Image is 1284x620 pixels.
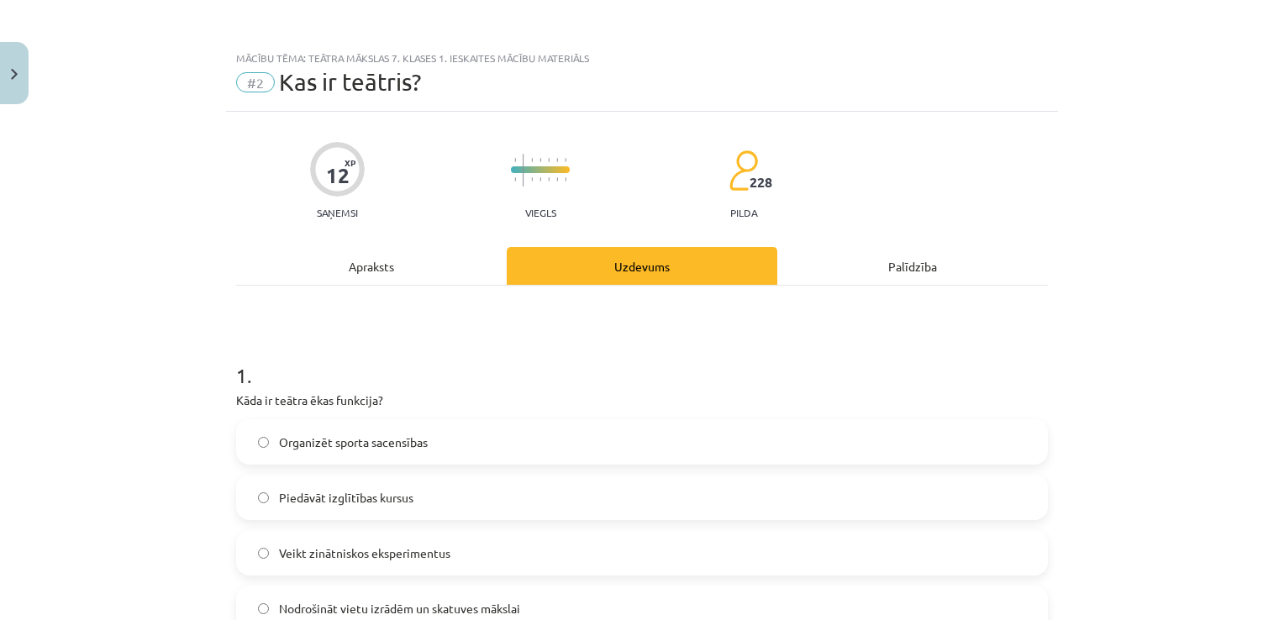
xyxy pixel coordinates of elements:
input: Piedāvāt izglītības kursus [258,492,269,503]
img: students-c634bb4e5e11cddfef0936a35e636f08e4e9abd3cc4e673bd6f9a4125e45ecb1.svg [729,150,758,192]
img: icon-short-line-57e1e144782c952c97e751825c79c345078a6d821885a25fce030b3d8c18986b.svg [539,177,541,181]
img: icon-short-line-57e1e144782c952c97e751825c79c345078a6d821885a25fce030b3d8c18986b.svg [565,177,566,181]
div: 12 [326,164,350,187]
p: Saņemsi [310,207,365,218]
img: icon-short-line-57e1e144782c952c97e751825c79c345078a6d821885a25fce030b3d8c18986b.svg [548,177,550,181]
img: icon-close-lesson-0947bae3869378f0d4975bcd49f059093ad1ed9edebbc8119c70593378902aed.svg [11,69,18,80]
img: icon-short-line-57e1e144782c952c97e751825c79c345078a6d821885a25fce030b3d8c18986b.svg [548,158,550,162]
span: 228 [750,175,772,190]
div: Apraksts [236,247,507,285]
img: icon-short-line-57e1e144782c952c97e751825c79c345078a6d821885a25fce030b3d8c18986b.svg [514,177,516,181]
img: icon-short-line-57e1e144782c952c97e751825c79c345078a6d821885a25fce030b3d8c18986b.svg [514,158,516,162]
input: Organizēt sporta sacensības [258,437,269,448]
span: Kas ir teātris? [279,68,421,96]
img: icon-short-line-57e1e144782c952c97e751825c79c345078a6d821885a25fce030b3d8c18986b.svg [539,158,541,162]
img: icon-long-line-d9ea69661e0d244f92f715978eff75569469978d946b2353a9bb055b3ed8787d.svg [523,154,524,187]
p: pilda [730,207,757,218]
img: icon-short-line-57e1e144782c952c97e751825c79c345078a6d821885a25fce030b3d8c18986b.svg [565,158,566,162]
span: Nodrošināt vietu izrādēm un skatuves mākslai [279,600,520,617]
input: Nodrošināt vietu izrādēm un skatuves mākslai [258,603,269,614]
p: Kāda ir teātra ēkas funkcija? [236,391,1048,409]
div: Mācību tēma: Teātra mākslas 7. klases 1. ieskaites mācību materiāls [236,52,1048,64]
img: icon-short-line-57e1e144782c952c97e751825c79c345078a6d821885a25fce030b3d8c18986b.svg [531,177,533,181]
span: #2 [236,72,275,92]
span: Piedāvāt izglītības kursus [279,489,413,507]
h1: 1 . [236,334,1048,386]
input: Veikt zinātniskos eksperimentus [258,548,269,559]
img: icon-short-line-57e1e144782c952c97e751825c79c345078a6d821885a25fce030b3d8c18986b.svg [556,177,558,181]
span: Organizēt sporta sacensības [279,433,428,451]
span: XP [345,158,355,167]
span: Veikt zinātniskos eksperimentus [279,544,450,562]
div: Uzdevums [507,247,777,285]
div: Palīdzība [777,247,1048,285]
img: icon-short-line-57e1e144782c952c97e751825c79c345078a6d821885a25fce030b3d8c18986b.svg [556,158,558,162]
p: Viegls [525,207,556,218]
img: icon-short-line-57e1e144782c952c97e751825c79c345078a6d821885a25fce030b3d8c18986b.svg [531,158,533,162]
